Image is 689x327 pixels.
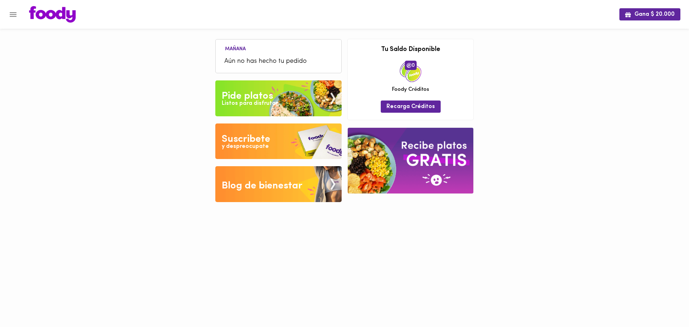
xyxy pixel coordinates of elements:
[407,63,412,68] img: foody-creditos.png
[647,285,682,320] iframe: Messagebird Livechat Widget
[222,132,270,146] div: Suscribete
[215,166,342,202] img: Blog de bienestar
[353,46,468,53] h3: Tu Saldo Disponible
[222,89,273,103] div: Pide platos
[215,123,342,159] img: Disfruta bajar de peso
[222,99,278,108] div: Listos para disfrutar
[405,61,417,70] span: 0
[619,8,680,20] button: Gana $ 20.000
[29,6,76,23] img: logo.png
[215,80,342,116] img: Pide un Platos
[392,86,429,93] span: Foody Créditos
[222,179,303,193] div: Blog de bienestar
[4,6,22,23] button: Menu
[222,143,269,151] div: y despreocupate
[400,61,421,82] img: credits-package.png
[386,103,435,110] span: Recarga Créditos
[348,128,473,193] img: referral-banner.png
[381,101,441,112] button: Recarga Créditos
[224,57,333,66] span: Aún no has hecho tu pedido
[625,11,675,18] span: Gana $ 20.000
[219,45,252,52] li: Mañana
